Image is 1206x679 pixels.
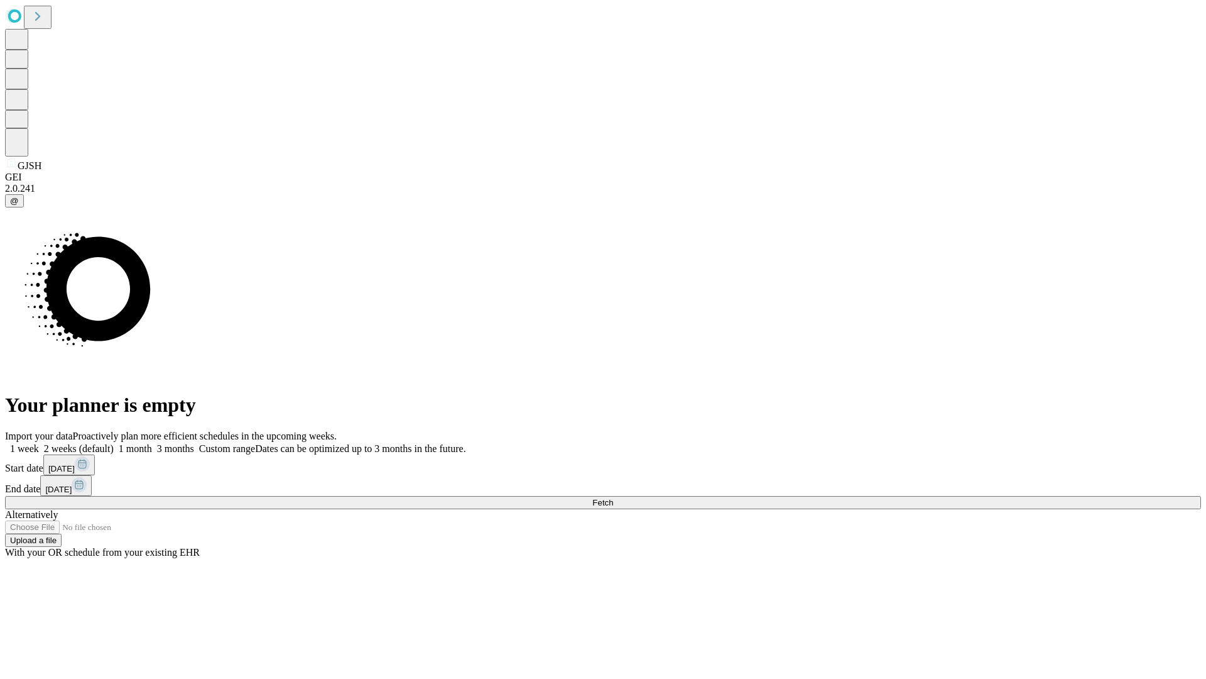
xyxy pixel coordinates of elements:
span: With your OR schedule from your existing EHR [5,547,200,558]
span: 1 week [10,443,39,454]
span: Import your data [5,431,73,441]
button: [DATE] [43,455,95,475]
span: 1 month [119,443,152,454]
h1: Your planner is empty [5,394,1201,417]
button: [DATE] [40,475,92,496]
span: Dates can be optimized up to 3 months in the future. [255,443,465,454]
span: 3 months [157,443,194,454]
button: @ [5,194,24,207]
div: 2.0.241 [5,183,1201,194]
span: Proactively plan more efficient schedules in the upcoming weeks. [73,431,337,441]
span: Alternatively [5,509,58,520]
button: Upload a file [5,534,62,547]
span: Fetch [592,498,613,507]
div: GEI [5,172,1201,183]
span: [DATE] [45,485,72,494]
div: End date [5,475,1201,496]
span: 2 weeks (default) [44,443,114,454]
span: GJSH [18,160,41,171]
div: Start date [5,455,1201,475]
span: @ [10,196,19,206]
button: Fetch [5,496,1201,509]
span: [DATE] [48,464,75,473]
span: Custom range [199,443,255,454]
